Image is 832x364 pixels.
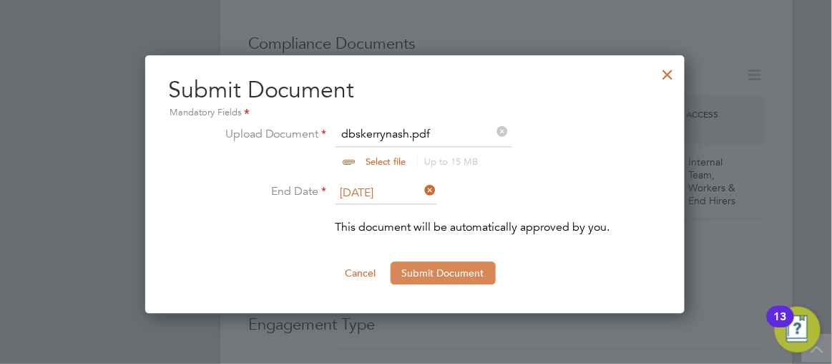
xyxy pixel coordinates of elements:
[168,105,662,121] div: Mandatory Fields
[168,75,662,121] h2: Submit Document
[391,262,496,284] button: Submit Document
[220,219,610,250] li: This document will be automatically approved by you.
[220,125,327,166] label: Upload Document
[334,262,388,284] button: Cancel
[336,183,437,204] input: Select one
[775,307,821,353] button: Open Resource Center, 13 new notifications
[220,183,327,201] label: End Date
[774,317,787,335] div: 13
